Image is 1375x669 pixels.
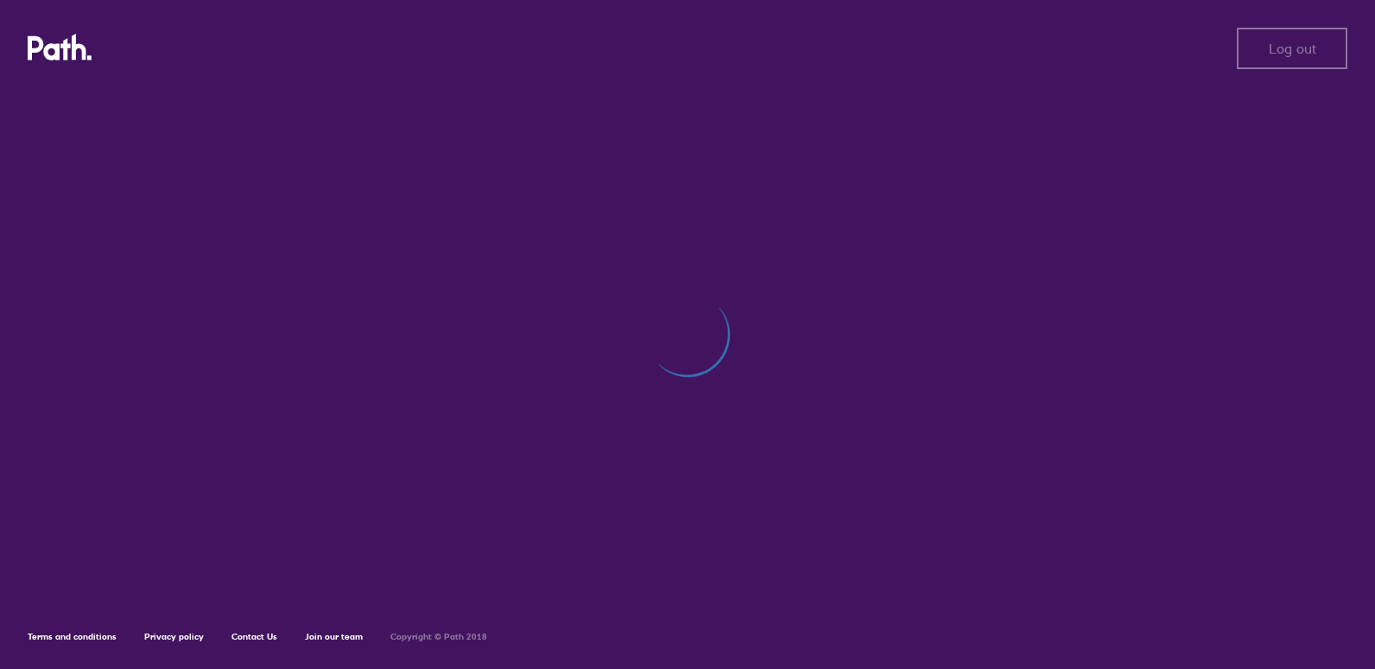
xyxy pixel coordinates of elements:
[390,632,487,642] h6: Copyright © Path 2018
[305,631,363,642] a: Join our team
[1237,28,1347,69] button: Log out
[28,631,117,642] a: Terms and conditions
[231,631,277,642] a: Contact Us
[1269,41,1316,56] span: Log out
[144,631,204,642] a: Privacy policy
